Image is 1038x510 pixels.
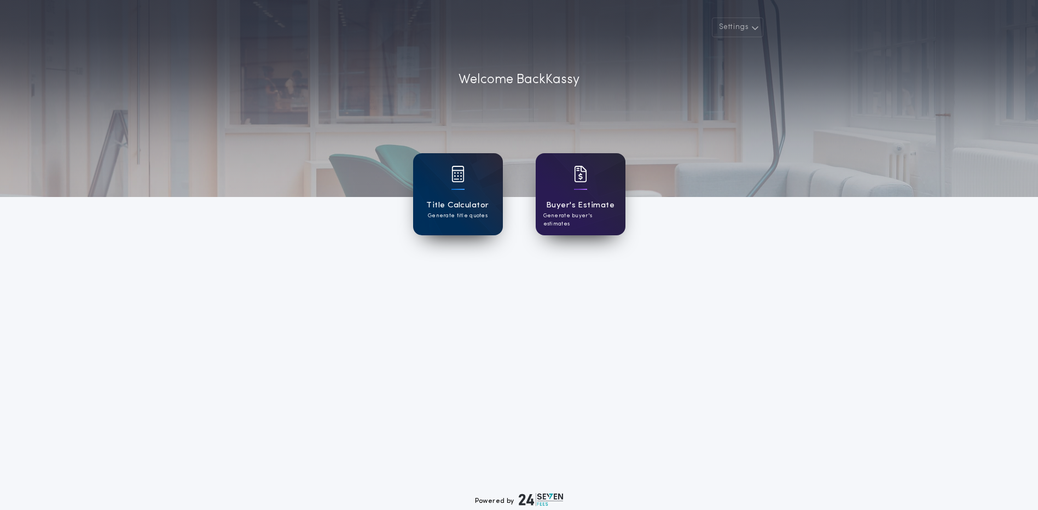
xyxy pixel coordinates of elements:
[574,166,587,182] img: card icon
[459,70,579,90] p: Welcome Back Kassy
[519,493,564,506] img: logo
[451,166,465,182] img: card icon
[712,18,763,37] button: Settings
[428,212,488,220] p: Generate title quotes
[413,153,503,235] a: card iconTitle CalculatorGenerate title quotes
[546,199,614,212] h1: Buyer's Estimate
[426,199,489,212] h1: Title Calculator
[536,153,625,235] a: card iconBuyer's EstimateGenerate buyer's estimates
[475,493,564,506] div: Powered by
[543,212,618,228] p: Generate buyer's estimates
